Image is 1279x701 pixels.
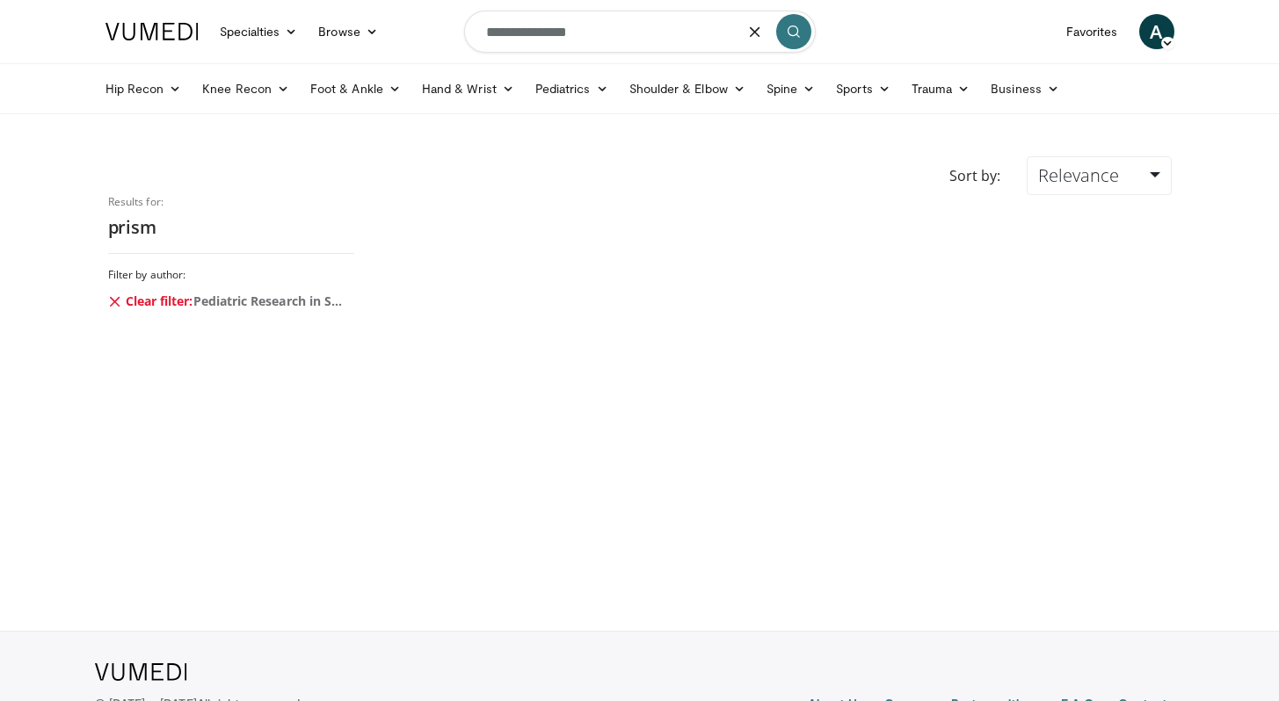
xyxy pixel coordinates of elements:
a: Specialties [209,14,309,49]
a: Relevance [1027,156,1171,195]
a: Hip Recon [95,71,193,106]
img: VuMedi Logo [105,23,199,40]
a: Hand & Wrist [411,71,525,106]
a: Knee Recon [192,71,300,106]
span: Pediatric Research in Sports Medicine Society [193,293,350,310]
a: Trauma [901,71,981,106]
a: Favorites [1056,14,1129,49]
div: Sort by: [936,156,1014,195]
a: Spine [756,71,825,106]
a: Sports [825,71,901,106]
a: Clear filter:Pediatric Research in Sports Medicine Society [108,293,350,310]
a: A [1139,14,1174,49]
a: Business [980,71,1070,106]
h3: Filter by author: [108,268,354,282]
a: Foot & Ankle [300,71,411,106]
a: Browse [308,14,389,49]
a: Shoulder & Elbow [619,71,756,106]
a: Pediatrics [525,71,619,106]
img: VuMedi Logo [95,663,187,681]
input: Search topics, interventions [464,11,816,53]
p: Results for: [108,195,354,209]
h2: prism [108,216,354,239]
span: Relevance [1038,163,1119,187]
